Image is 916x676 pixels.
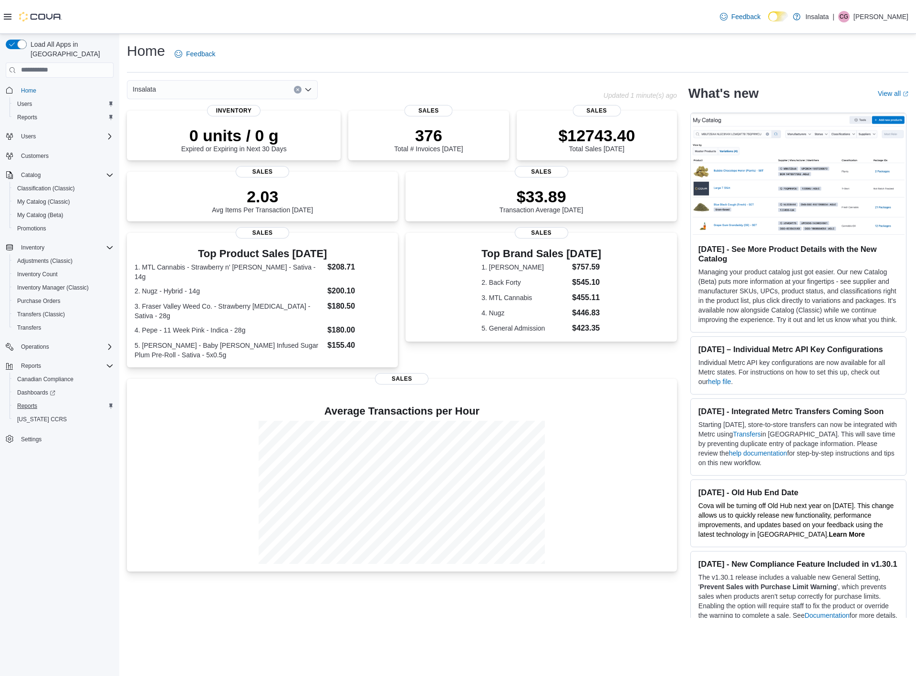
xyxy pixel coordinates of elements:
span: Dashboards [17,389,55,396]
p: Insalata [805,11,829,22]
button: Transfers [10,321,117,334]
span: Users [17,100,32,108]
a: Canadian Compliance [13,374,77,385]
span: Sales [515,166,568,177]
span: Reports [17,402,37,410]
h3: Top Brand Sales [DATE] [481,248,601,260]
a: help documentation [729,449,787,457]
button: Settings [2,432,117,446]
button: Reports [2,359,117,373]
span: Reports [13,112,114,123]
span: Transfers (Classic) [17,311,65,318]
p: Managing your product catalog just got easier. Our new Catalog (Beta) puts more information at yo... [698,267,898,324]
span: Inventory [17,242,114,253]
div: Total # Invoices [DATE] [394,126,463,153]
p: | [833,11,834,22]
button: Clear input [294,86,302,94]
p: 376 [394,126,463,145]
p: Individual Metrc API key configurations are now available for all Metrc states. For instructions ... [698,358,898,386]
span: Sales [375,373,428,385]
span: Home [17,84,114,96]
a: Settings [17,434,45,445]
p: Starting [DATE], store-to-store transfers can now be integrated with Metrc using in [GEOGRAPHIC_D... [698,420,898,468]
button: Catalog [17,169,44,181]
dt: 1. [PERSON_NAME] [481,262,568,272]
p: [PERSON_NAME] [854,11,908,22]
button: Inventory [2,241,117,254]
a: [US_STATE] CCRS [13,414,71,425]
p: Updated 1 minute(s) ago [604,92,677,99]
dd: $200.10 [327,285,390,297]
p: The v1.30.1 release includes a valuable new General Setting, ' ', which prevents sales when produ... [698,572,898,620]
dd: $545.10 [572,277,601,288]
span: Sales [236,166,289,177]
a: Users [13,98,36,110]
button: Promotions [10,222,117,235]
a: Classification (Classic) [13,183,79,194]
span: Feedback [186,49,215,59]
dd: $455.11 [572,292,601,303]
dd: $180.00 [327,324,390,336]
h1: Home [127,42,165,61]
button: My Catalog (Classic) [10,195,117,208]
button: Reports [17,360,45,372]
span: Adjustments (Classic) [13,255,114,267]
h3: [DATE] - Old Hub End Date [698,488,898,497]
span: Settings [21,436,42,443]
span: Catalog [17,169,114,181]
span: Load All Apps in [GEOGRAPHIC_DATA] [27,40,114,59]
a: Inventory Count [13,269,62,280]
img: Cova [19,12,62,21]
span: Customers [17,150,114,162]
dt: 4. Pepe - 11 Week Pink - Indica - 28g [135,325,323,335]
button: Inventory Count [10,268,117,281]
dt: 2. Back Forty [481,278,568,287]
button: My Catalog (Beta) [10,208,117,222]
button: Inventory Manager (Classic) [10,281,117,294]
span: Sales [515,227,568,239]
button: Adjustments (Classic) [10,254,117,268]
span: Purchase Orders [17,297,61,305]
button: Users [17,131,40,142]
span: Inventory [207,105,260,116]
span: Reports [21,362,41,370]
span: Users [21,133,36,140]
button: Purchase Orders [10,294,117,308]
input: Dark Mode [768,11,788,21]
dt: 5. General Admission [481,323,568,333]
span: Cova will be turning off Old Hub next year on [DATE]. This change allows us to quickly release ne... [698,502,894,538]
h3: Top Product Sales [DATE] [135,248,390,260]
dt: 3. Fraser Valley Weed Co. - Strawberry [MEDICAL_DATA] - Sativa - 28g [135,302,323,321]
button: Reports [10,399,117,413]
span: Operations [21,343,49,351]
span: Reports [17,360,114,372]
strong: Prevent Sales with Purchase Limit Warning [700,583,837,591]
h3: [DATE] - Integrated Metrc Transfers Coming Soon [698,406,898,416]
span: Feedback [731,12,760,21]
span: Promotions [17,225,46,232]
dd: $446.83 [572,307,601,319]
h4: Average Transactions per Hour [135,406,669,417]
a: Purchase Orders [13,295,64,307]
dt: 1. MTL Cannabis - Strawberry n' [PERSON_NAME] - Sativa - 14g [135,262,323,281]
span: Reports [13,400,114,412]
span: Operations [17,341,114,353]
a: help file [708,378,731,385]
a: View allExternal link [878,90,908,97]
div: Expired or Expiring in Next 30 Days [181,126,287,153]
span: Washington CCRS [13,414,114,425]
h3: [DATE] - New Compliance Feature Included in v1.30.1 [698,559,898,569]
button: Operations [17,341,53,353]
a: Transfers [13,322,45,333]
span: Reports [17,114,37,121]
span: My Catalog (Beta) [17,211,63,219]
span: Users [13,98,114,110]
span: Transfers (Classic) [13,309,114,320]
span: Promotions [13,223,114,234]
a: Promotions [13,223,50,234]
button: Users [10,97,117,111]
a: Transfers (Classic) [13,309,69,320]
button: Inventory [17,242,48,253]
span: My Catalog (Classic) [13,196,114,208]
span: Catalog [21,171,41,179]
